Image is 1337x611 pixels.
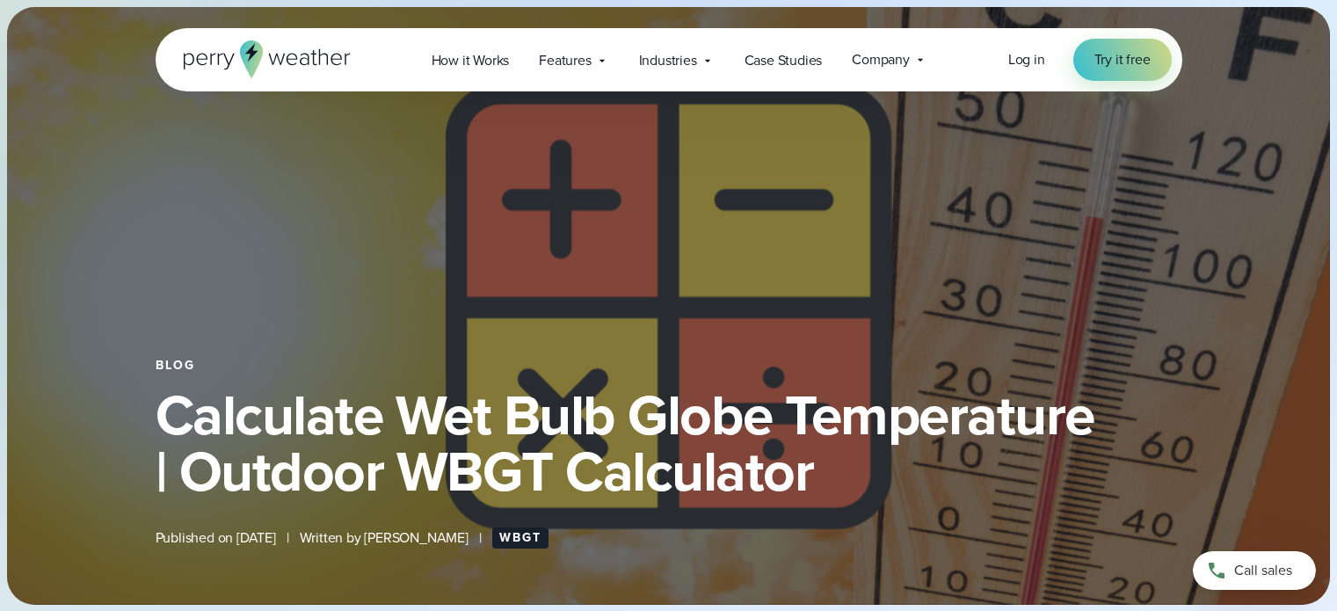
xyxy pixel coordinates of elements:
span: Features [539,50,591,71]
span: | [479,527,482,549]
span: Call sales [1234,560,1292,581]
span: How it Works [432,50,510,71]
a: Try it free [1073,39,1172,81]
a: How it Works [417,42,525,78]
a: WBGT [492,527,549,549]
span: Try it free [1094,49,1151,70]
h1: Calculate Wet Bulb Globe Temperature | Outdoor WBGT Calculator [156,387,1182,499]
a: Case Studies [730,42,838,78]
span: Case Studies [745,50,823,71]
span: Log in [1008,49,1045,69]
span: | [287,527,289,549]
span: Company [852,49,910,70]
a: Log in [1008,49,1045,70]
span: Industries [639,50,697,71]
a: Call sales [1193,551,1316,590]
span: Published on [DATE] [156,527,276,549]
div: Blog [156,359,1182,373]
span: Written by [PERSON_NAME] [300,527,469,549]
